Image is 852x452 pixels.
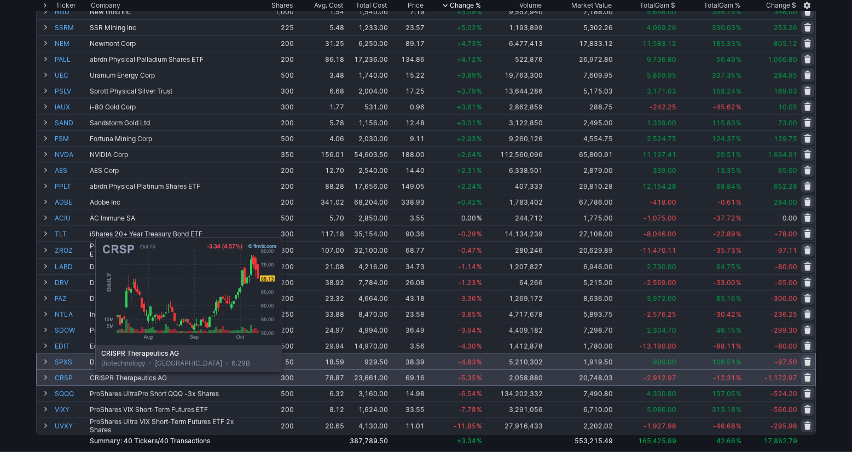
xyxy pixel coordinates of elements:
span: % [736,310,741,318]
td: 500 [256,67,295,83]
td: 8,636.00 [544,290,614,306]
td: 17,656.00 [345,178,389,194]
td: 338.93 [389,194,426,210]
a: LABD [55,259,88,274]
td: 2,004.00 [345,83,389,98]
td: 43.18 [389,290,426,306]
td: 1,269,172 [483,290,544,306]
td: 500 [256,210,295,225]
td: 14,134,239 [483,225,544,241]
td: 407,333 [483,178,544,194]
a: NVDA [55,147,88,162]
span: -0.29 [458,230,476,238]
td: 67,786.00 [544,194,614,210]
td: 200 [256,194,295,210]
span: -1.14 [458,263,476,271]
span: -11,470.11 [639,246,676,254]
td: 2,540.00 [345,162,389,178]
span: 1,066.80 [768,55,797,63]
span: 652.28 [774,182,797,190]
a: VIXY [55,402,88,417]
span: +3.79 [457,87,476,95]
span: +0.42 [457,198,476,206]
span: 2,524.75 [647,135,676,143]
span: 366.75 [712,8,735,16]
td: 300 [256,225,295,241]
td: 29,810.28 [544,178,614,194]
td: 7,188.00 [544,3,614,19]
td: 6.68 [295,83,345,98]
td: 4,554.75 [544,130,614,146]
span: 115.83 [712,119,735,127]
td: 1,775.00 [544,210,614,225]
td: 2,495.00 [544,114,614,130]
span: % [477,263,482,271]
span: % [736,39,741,48]
td: 68,204.00 [345,194,389,210]
td: 33.88 [295,306,345,322]
div: SSR Mining Inc [90,24,254,32]
span: 129.75 [774,135,797,143]
td: 1,000 [256,3,295,19]
span: 85.16 [716,294,735,303]
td: 17,236.00 [345,51,389,67]
span: 158.24 [712,87,735,95]
span: 2,304.70 [647,326,676,334]
td: 117.18 [295,225,345,241]
td: 107.00 [295,241,345,258]
td: 36.49 [389,322,426,338]
span: 73.00 [778,119,797,127]
td: 3,122,850 [483,114,544,130]
span: 9,736.80 [647,55,676,63]
span: % [736,263,741,271]
div: abrdn Physical Platinum Shares ETF [90,182,254,190]
span: % [736,326,741,334]
td: 134.86 [389,51,426,67]
td: 68.77 [389,241,426,258]
span: 4,069.26 [647,24,676,32]
span: % [736,135,741,143]
span: 0.00 [461,214,476,222]
div: Fortuna Mining Corp [90,135,254,143]
td: 29.94 [295,338,345,354]
span: % [477,246,482,254]
span: -30.42 [713,310,735,318]
a: EDIT [55,338,88,354]
span: 185.33 [712,39,735,48]
td: 4.06 [295,130,345,146]
span: -35.73 [713,246,735,254]
td: 531.00 [345,98,389,114]
a: ADBE [55,194,88,210]
td: 9,552,940 [483,3,544,19]
span: -299.30 [770,326,797,334]
a: UVXY [55,418,88,434]
span: % [736,87,741,95]
td: 1.54 [295,3,345,19]
td: 1,207,827 [483,258,544,274]
div: New Gold Inc [90,8,254,16]
a: NEM [55,36,88,51]
span: % [477,150,482,159]
span: % [736,55,741,63]
span: 3,972.00 [647,294,676,303]
td: 5,215.00 [544,274,614,290]
div: Uranium Energy Corp [90,71,254,79]
span: -0.47 [458,246,476,254]
span: % [736,230,741,238]
td: 300 [256,98,295,114]
td: 13,644,286 [483,83,544,98]
div: AC Immune SA [90,214,254,222]
span: % [477,103,482,111]
a: FSM [55,131,88,146]
td: 200 [256,35,295,51]
a: CRSP [55,370,88,385]
span: 337.35 [712,71,735,79]
span: % [477,39,482,48]
span: 1,339.00 [647,119,676,127]
a: PPLT [55,178,88,194]
a: SQQQ [55,386,88,401]
span: % [477,214,482,222]
span: 3,171.03 [647,87,676,95]
span: -0.61 [717,198,735,206]
span: -45.62 [713,103,735,111]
